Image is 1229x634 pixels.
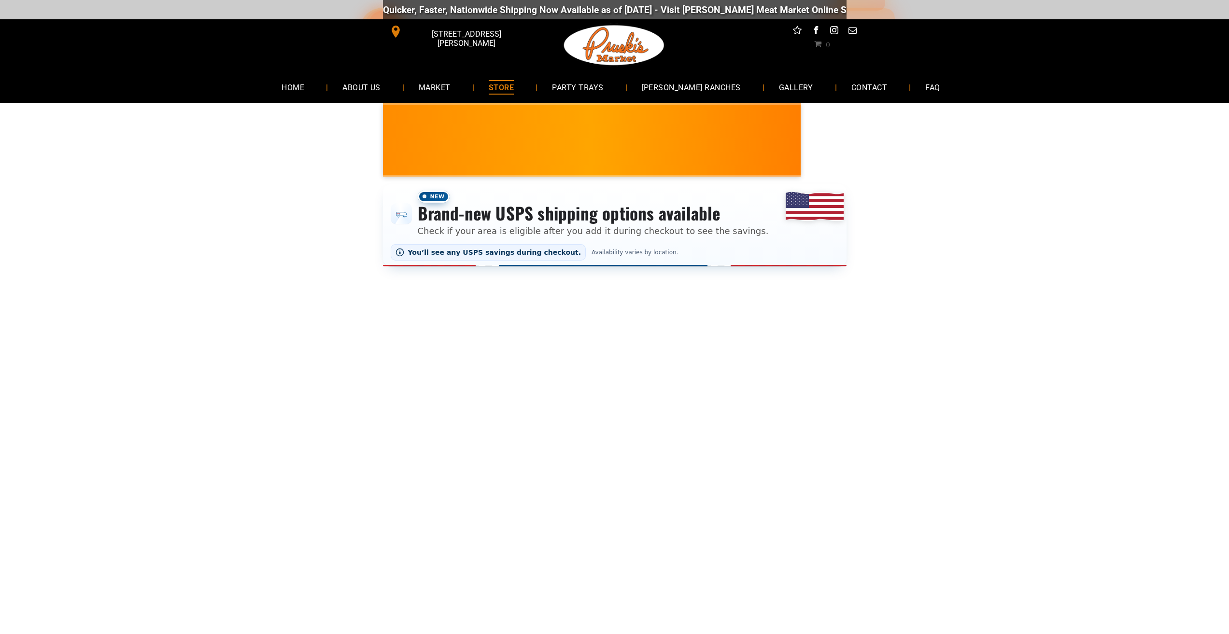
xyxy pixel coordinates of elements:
div: Quicker, Faster, Nationwide Shipping Now Available as of [DATE] - Visit [PERSON_NAME] Meat Market... [107,4,692,15]
div: Shipping options announcement [383,184,847,266]
span: • [634,150,638,163]
a: GALLERY [764,74,828,100]
span: You’ll see any USPS savings during checkout. [408,248,581,256]
span: 0 [826,40,830,48]
a: [PERSON_NAME] RANCHES [627,74,755,100]
a: CONTACT [837,74,902,100]
a: MARKET [404,74,465,100]
span: [STREET_ADDRESS][PERSON_NAME] [404,25,528,53]
a: instagram [828,24,840,39]
img: Pruski-s+Market+HQ+Logo2-1920w.png [562,19,666,71]
img: Polish Artisan Dried Sausage [676,120,715,159]
span: Availability varies by location. [590,249,680,256]
a: [STREET_ADDRESS][PERSON_NAME] [383,24,531,39]
a: [DOMAIN_NAME][URL] [598,4,692,15]
a: Social network [791,24,804,39]
p: Check if your area is eligible after you add it during checkout to see the savings. [418,224,769,237]
a: FAQ [911,74,954,100]
a: HOME [267,74,319,100]
a: PARTY TRAYS [537,74,618,100]
span: Kielbasa Polish Sausage [724,122,894,136]
span: [PERSON_NAME] MARKET [419,147,608,162]
a: facebook [809,24,822,39]
a: STORE [474,74,528,100]
span: New [418,191,450,203]
h3: Brand-new USPS shipping options available [418,203,769,224]
span: $9.99! [724,145,894,158]
a: ABOUT US [328,74,395,100]
span: NEW! • Limited Supply • [PERSON_NAME] Recipe [724,136,894,145]
a: email [846,24,859,39]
